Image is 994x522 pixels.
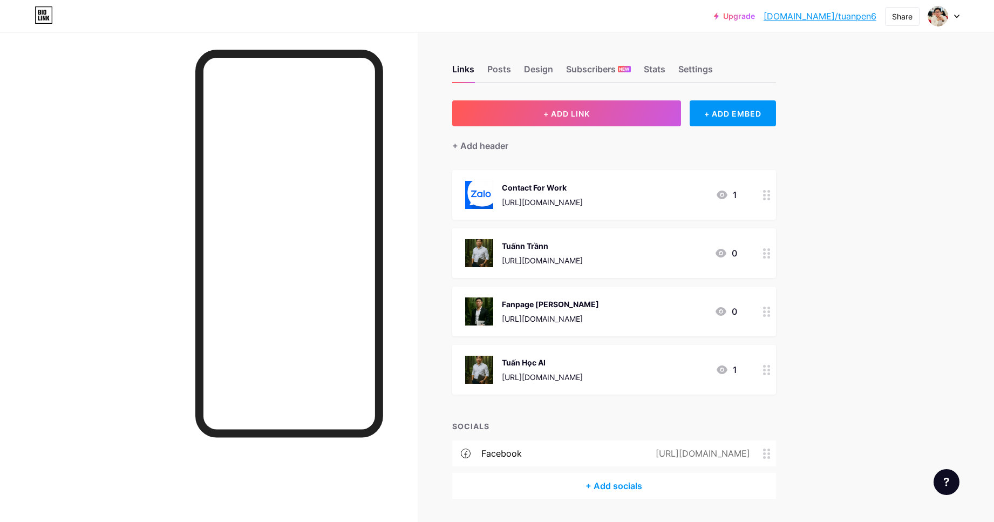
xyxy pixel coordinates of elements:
[928,6,948,26] img: tuanpen6
[452,63,474,82] div: Links
[502,255,583,266] div: [URL][DOMAIN_NAME]
[619,66,629,72] span: NEW
[452,473,776,499] div: + Add socials
[714,247,737,260] div: 0
[892,11,913,22] div: Share
[690,100,775,126] div: + ADD EMBED
[678,63,713,82] div: Settings
[524,63,553,82] div: Design
[502,313,599,324] div: [URL][DOMAIN_NAME]
[764,10,876,23] a: [DOMAIN_NAME]/tuanpen6
[502,371,583,383] div: [URL][DOMAIN_NAME]
[716,188,737,201] div: 1
[502,299,599,310] div: Fanpage [PERSON_NAME]
[502,357,583,368] div: Tuấn Học AI
[452,139,508,152] div: + Add header
[465,181,493,209] img: Contact For Work
[566,63,631,82] div: Subscribers
[502,182,583,193] div: Contact For Work
[714,305,737,318] div: 0
[465,356,493,384] img: Tuấn Học AI
[502,196,583,208] div: [URL][DOMAIN_NAME]
[481,447,522,460] div: facebook
[487,63,511,82] div: Posts
[638,447,763,460] div: [URL][DOMAIN_NAME]
[465,239,493,267] img: Tuấnn Trầnn
[465,297,493,326] img: Fanpage Tuấn Trần
[716,363,737,376] div: 1
[543,109,590,118] span: + ADD LINK
[644,63,665,82] div: Stats
[452,100,682,126] button: + ADD LINK
[502,240,583,252] div: Tuấnn Trầnn
[452,421,776,432] div: SOCIALS
[714,12,755,21] a: Upgrade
